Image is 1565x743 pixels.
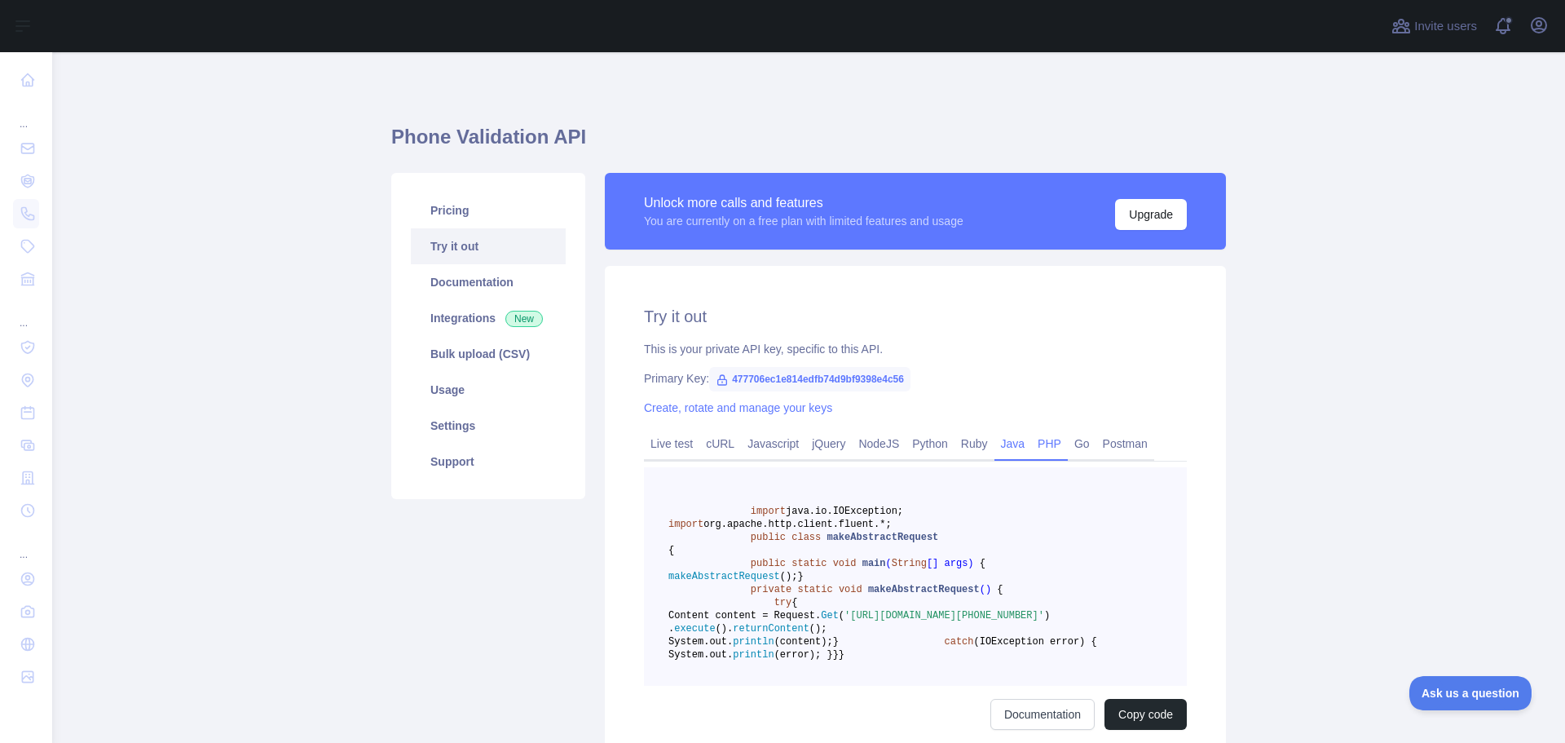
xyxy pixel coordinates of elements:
a: Javascript [741,431,805,457]
span: { [668,545,674,556]
a: Bulk upload (CSV) [411,336,566,372]
span: import [751,506,786,517]
span: Invite users [1414,17,1477,36]
a: Java [994,431,1032,457]
span: Content content = Request. [668,610,821,621]
span: } [833,649,839,661]
span: public [751,558,786,569]
span: } [839,649,844,661]
span: returnContent [733,623,809,635]
a: Live test [644,431,699,457]
a: Settings [411,408,566,444]
span: [] args) [927,558,974,569]
a: Support [411,444,566,480]
span: org.apache.http.client.fluent.*; [703,519,891,530]
span: { [980,558,985,569]
span: class [791,532,821,543]
span: . [668,623,674,635]
span: void [833,558,857,569]
span: 477706ec1e814edfb74d9bf9398e4c56 [709,367,910,391]
a: Python [906,431,954,457]
span: (content); [774,636,833,648]
div: Primary Key: [644,370,1187,387]
h2: Try it out [644,305,1187,328]
span: private [751,584,791,595]
span: Get [821,610,839,621]
button: Copy code [1104,699,1187,730]
a: Integrations New [411,300,566,336]
a: NodeJS [852,431,906,457]
span: static [791,558,827,569]
span: { [997,584,1003,595]
span: main [862,558,886,569]
span: import [668,519,703,530]
button: Upgrade [1115,199,1187,230]
span: System.out. [668,636,733,648]
span: void [839,584,862,595]
span: (); [809,623,827,635]
a: cURL [699,431,741,457]
a: Ruby [954,431,994,457]
span: execute [674,623,715,635]
span: String [892,558,927,569]
span: { [791,597,797,608]
a: jQuery [805,431,852,457]
a: Postman [1096,431,1154,457]
span: } [833,636,839,648]
span: ( [839,610,844,621]
a: Pricing [411,192,566,228]
span: ( [886,558,892,569]
span: () [980,584,991,595]
span: (). [716,623,734,635]
h1: Phone Validation API [391,124,1226,163]
div: ... [13,529,39,561]
a: Usage [411,372,566,408]
div: Unlock more calls and features [644,193,963,213]
span: } [797,571,803,582]
span: java.io.IOException; [786,506,903,517]
span: println [733,649,774,661]
iframe: Toggle Customer Support [1409,676,1532,710]
span: try [774,597,792,608]
span: makeAbstractRequest [827,532,938,543]
span: static [797,584,832,595]
a: Documentation [411,264,566,300]
a: Go [1068,431,1096,457]
span: (error); } [774,649,833,661]
a: Try it out [411,228,566,264]
span: ) [1044,610,1050,621]
span: println [733,636,774,648]
button: Invite users [1388,13,1480,39]
div: You are currently on a free plan with limited features and usage [644,213,963,229]
span: '[URL][DOMAIN_NAME][PHONE_NUMBER]' [844,610,1044,621]
div: ... [13,98,39,130]
a: PHP [1031,431,1068,457]
span: catch [944,636,973,648]
div: ... [13,297,39,329]
a: Documentation [990,699,1095,730]
a: Create, rotate and manage your keys [644,401,832,414]
span: New [505,311,543,327]
span: makeAbstractRequest [868,584,980,595]
span: makeAbstractRequest [668,571,780,582]
span: (); [780,571,798,582]
span: public [751,532,786,543]
div: This is your private API key, specific to this API. [644,341,1187,357]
